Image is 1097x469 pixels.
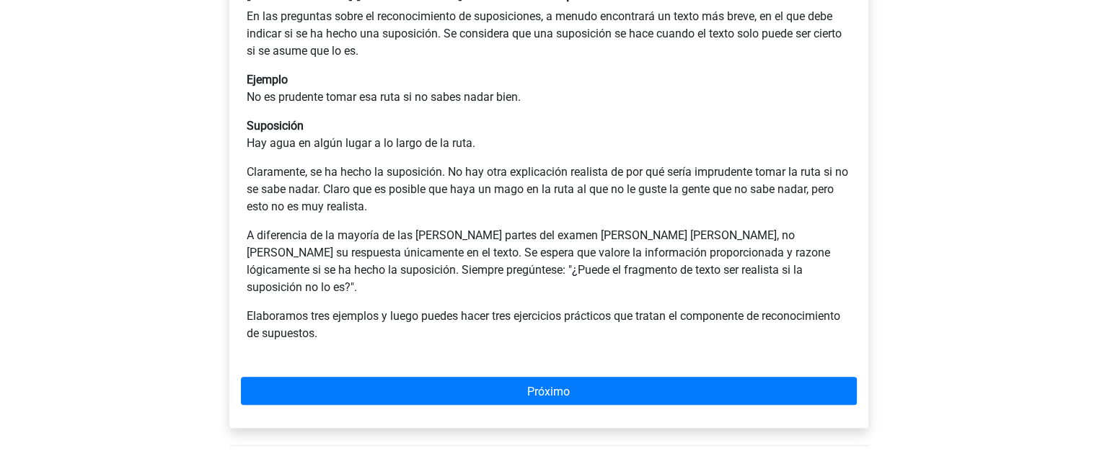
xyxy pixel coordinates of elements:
[247,90,521,104] font: No es prudente tomar esa ruta si no sabes nadar bien.
[247,119,304,133] font: Suposición
[247,9,842,58] font: En las preguntas sobre el reconocimiento de suposiciones, a menudo encontrará un texto más breve,...
[247,165,848,213] font: Claramente, se ha hecho la suposición. No hay otra explicación realista de por qué sería impruden...
[247,136,475,150] font: Hay agua en algún lugar a lo largo de la ruta.
[247,309,840,340] font: Elaboramos tres ejemplos y luego puedes hacer tres ejercicios prácticos que tratan el componente ...
[247,228,830,294] font: A diferencia de la mayoría de las [PERSON_NAME] partes del examen [PERSON_NAME] [PERSON_NAME], no...
[527,384,570,398] font: Próximo
[241,377,857,405] a: Próximo
[247,73,288,86] font: Ejemplo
